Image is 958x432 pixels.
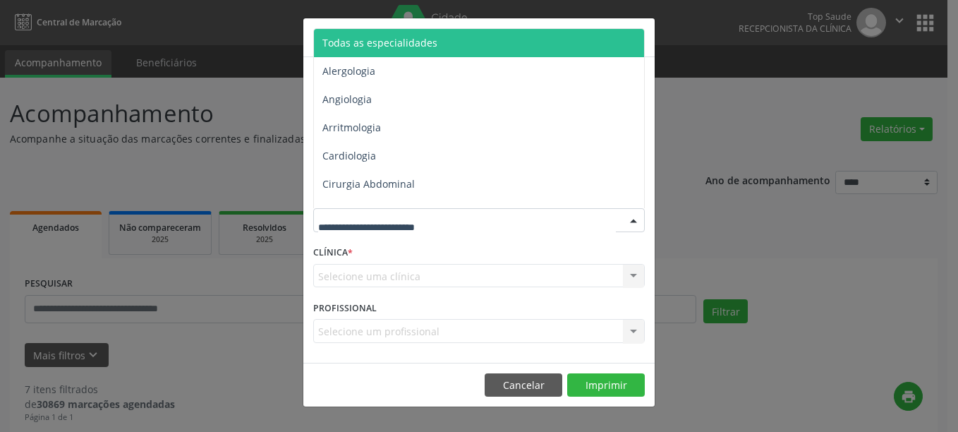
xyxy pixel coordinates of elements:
[626,18,655,53] button: Close
[322,149,376,162] span: Cardiologia
[322,205,409,219] span: Cirurgia Bariatrica
[322,121,381,134] span: Arritmologia
[313,28,475,47] h5: Relatório de agendamentos
[322,92,372,106] span: Angiologia
[485,373,562,397] button: Cancelar
[567,373,645,397] button: Imprimir
[313,242,353,264] label: CLÍNICA
[313,297,377,319] label: PROFISSIONAL
[322,36,437,49] span: Todas as especialidades
[322,177,415,191] span: Cirurgia Abdominal
[322,64,375,78] span: Alergologia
